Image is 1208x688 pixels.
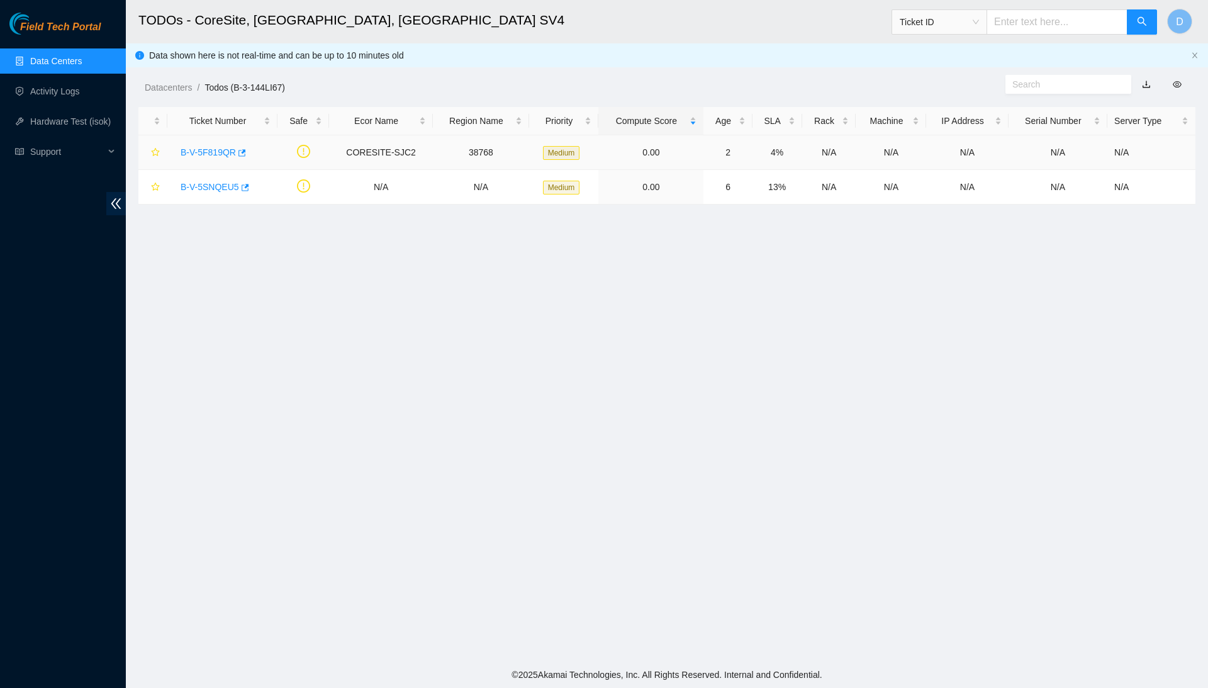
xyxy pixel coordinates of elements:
[1137,16,1147,28] span: search
[856,135,926,170] td: N/A
[204,82,285,93] a: Todos (B-3-144LI67)
[181,147,236,157] a: B-V-5F819QR
[30,56,82,66] a: Data Centers
[598,170,703,205] td: 0.00
[1132,74,1160,94] button: download
[145,142,160,162] button: star
[181,182,239,192] a: B-V-5SNQEU5
[20,21,101,33] span: Field Tech Portal
[926,135,1008,170] td: N/A
[30,139,104,164] span: Support
[1107,135,1195,170] td: N/A
[145,82,192,93] a: Datacenters
[543,181,580,195] span: Medium
[802,135,856,170] td: N/A
[752,135,802,170] td: 4%
[126,662,1208,688] footer: © 2025 Akamai Technologies, Inc. All Rights Reserved. Internal and Confidential.
[106,192,126,215] span: double-left
[703,135,752,170] td: 2
[1127,9,1157,35] button: search
[297,145,310,158] span: exclamation-circle
[1009,135,1108,170] td: N/A
[197,82,199,93] span: /
[145,177,160,197] button: star
[15,147,24,156] span: read
[926,170,1008,205] td: N/A
[856,170,926,205] td: N/A
[151,183,160,193] span: star
[30,86,80,96] a: Activity Logs
[1012,77,1114,91] input: Search
[1191,52,1199,60] button: close
[703,170,752,205] td: 6
[900,13,979,31] span: Ticket ID
[1176,14,1183,30] span: D
[297,179,310,193] span: exclamation-circle
[543,146,580,160] span: Medium
[30,116,111,127] a: Hardware Test (isok)
[598,135,703,170] td: 0.00
[802,170,856,205] td: N/A
[151,148,160,158] span: star
[1173,80,1182,89] span: eye
[329,170,433,205] td: N/A
[9,13,64,35] img: Akamai Technologies
[1107,170,1195,205] td: N/A
[329,135,433,170] td: CORESITE-SJC2
[1191,52,1199,59] span: close
[433,135,529,170] td: 38768
[9,23,101,39] a: Akamai TechnologiesField Tech Portal
[433,170,529,205] td: N/A
[752,170,802,205] td: 13%
[1167,9,1192,34] button: D
[1142,79,1151,89] a: download
[987,9,1127,35] input: Enter text here...
[1009,170,1108,205] td: N/A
